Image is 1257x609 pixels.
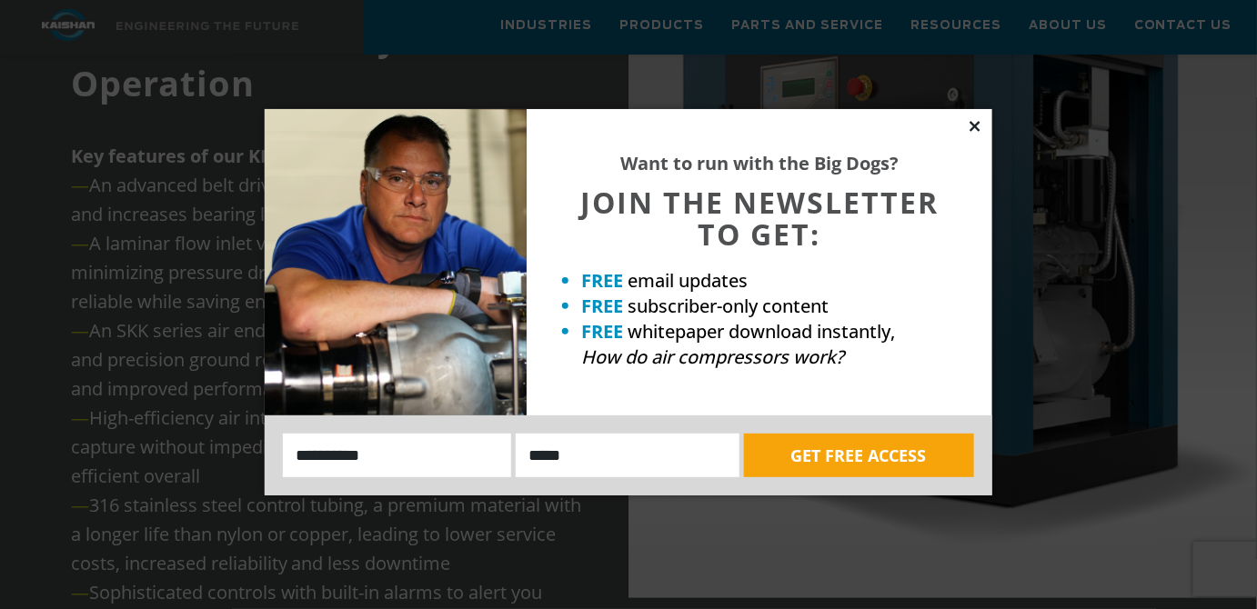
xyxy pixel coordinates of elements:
[744,434,974,477] button: GET FREE ACCESS
[620,151,899,175] strong: Want to run with the Big Dogs?
[283,434,511,477] input: Name:
[581,268,623,293] strong: FREE
[581,319,623,344] strong: FREE
[628,268,748,293] span: email updates
[580,183,939,254] span: JOIN THE NEWSLETTER TO GET:
[581,344,844,369] em: How do air compressors work?
[628,294,829,318] span: subscriber-only content
[628,319,895,344] span: whitepaper download instantly,
[581,294,623,318] strong: FREE
[967,118,983,135] button: Close
[516,434,739,477] input: Email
